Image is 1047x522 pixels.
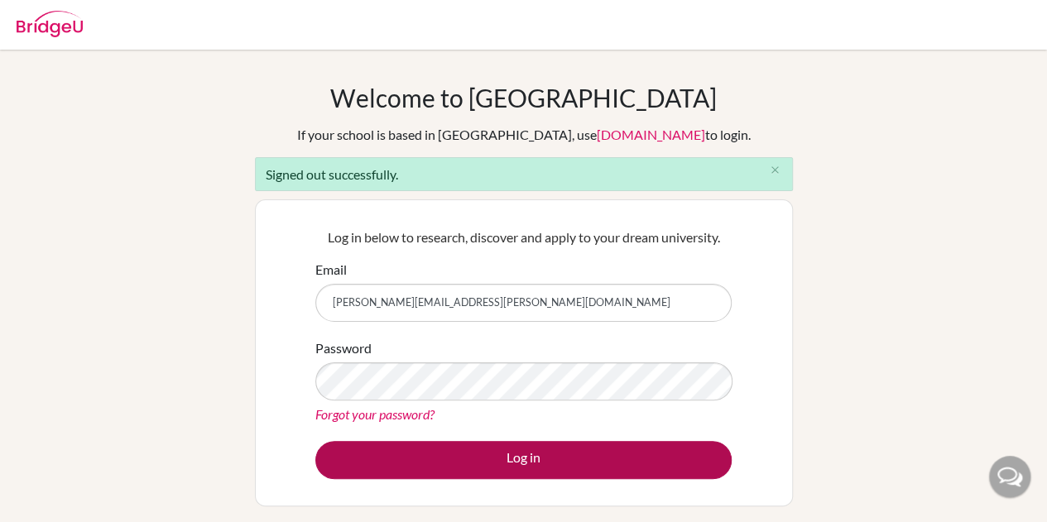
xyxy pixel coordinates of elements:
[297,125,751,145] div: If your school is based in [GEOGRAPHIC_DATA], use to login.
[597,127,705,142] a: [DOMAIN_NAME]
[315,441,732,479] button: Log in
[759,158,792,183] button: Close
[769,164,781,176] i: close
[315,338,372,358] label: Password
[37,12,71,26] span: Help
[315,406,435,422] a: Forgot your password?
[255,157,793,191] div: Signed out successfully.
[17,11,83,37] img: Bridge-U
[330,83,717,113] h1: Welcome to [GEOGRAPHIC_DATA]
[315,260,347,280] label: Email
[315,227,732,247] p: Log in below to research, discover and apply to your dream university.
